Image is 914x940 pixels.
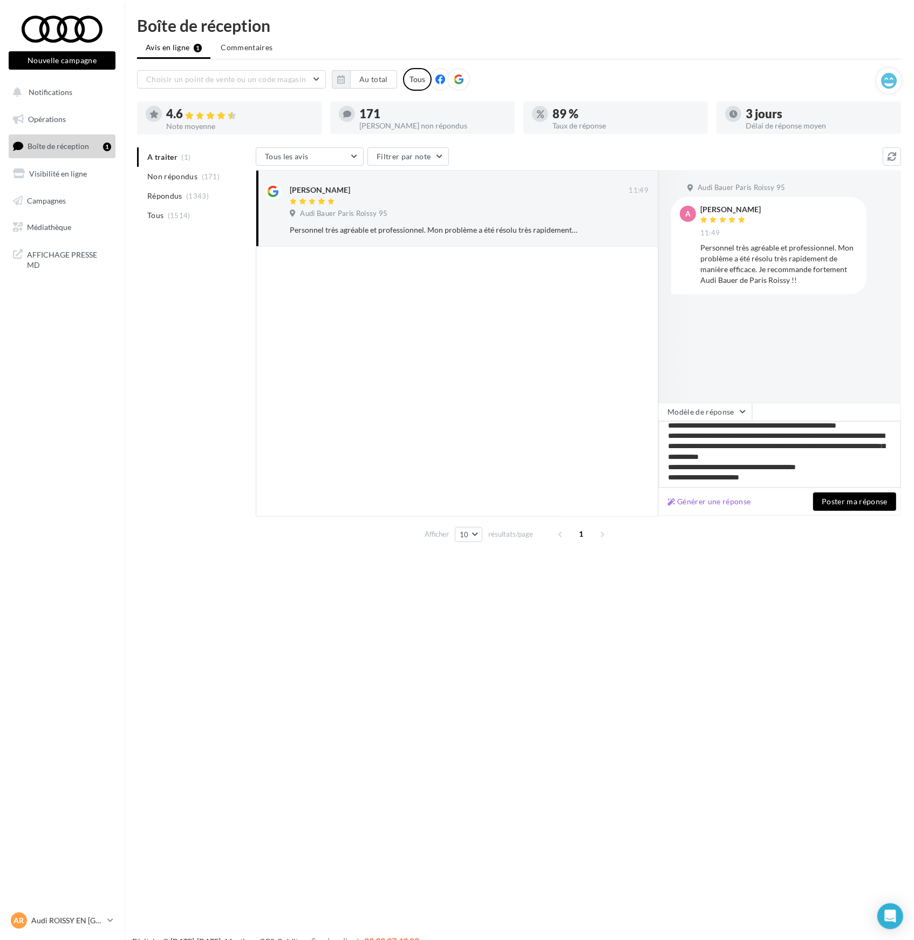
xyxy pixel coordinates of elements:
[746,108,892,120] div: 3 jours
[6,216,118,239] a: Médiathèque
[700,228,720,238] span: 11:49
[27,195,66,205] span: Campagnes
[367,147,449,166] button: Filtrer par note
[9,910,115,931] a: AR Audi ROISSY EN [GEOGRAPHIC_DATA]
[553,108,699,120] div: 89 %
[488,529,533,539] span: résultats/page
[202,172,220,181] span: (171)
[186,192,209,200] span: (1343)
[6,243,118,275] a: AFFICHAGE PRESSE MD
[425,529,449,539] span: Afficher
[6,134,118,158] a: Boîte de réception1
[359,122,506,130] div: [PERSON_NAME] non répondus
[663,495,755,508] button: Générer une réponse
[813,492,896,511] button: Poster ma réponse
[137,17,901,33] div: Boîte de réception
[573,525,590,543] span: 1
[332,70,397,89] button: Au total
[147,191,182,201] span: Répondus
[6,108,118,131] a: Opérations
[265,152,309,161] span: Tous les avis
[147,171,197,182] span: Non répondus
[27,247,111,270] span: AFFICHAGE PRESSE MD
[147,210,163,221] span: Tous
[9,51,115,70] button: Nouvelle campagne
[146,75,306,84] span: Choisir un point de vente ou un code magasin
[350,70,397,89] button: Au total
[103,143,111,151] div: 1
[455,527,482,542] button: 10
[29,87,72,97] span: Notifications
[221,42,272,53] span: Commentaires
[746,122,892,130] div: Délai de réponse moyen
[166,108,313,120] div: 4.6
[28,114,66,124] span: Opérations
[553,122,699,130] div: Taux de réponse
[700,206,761,213] div: [PERSON_NAME]
[6,163,118,185] a: Visibilité en ligne
[29,169,87,178] span: Visibilité en ligne
[256,147,364,166] button: Tous les avis
[166,123,313,130] div: Note moyenne
[658,403,752,421] button: Modèle de réponse
[700,242,858,286] div: Personnel très agréable et professionnel. Mon problème a été résolu très rapidement de manière ef...
[290,185,350,195] div: [PERSON_NAME]
[27,222,71,232] span: Médiathèque
[6,190,118,212] a: Campagnes
[137,70,326,89] button: Choisir un point de vente ou un code magasin
[6,81,113,104] button: Notifications
[300,209,387,219] span: Audi Bauer Paris Roissy 95
[877,903,903,929] div: Open Intercom Messenger
[14,915,24,926] span: AR
[168,211,190,220] span: (1514)
[290,225,578,235] div: Personnel très agréable et professionnel. Mon problème a été résolu très rapidement de manière ef...
[403,68,432,91] div: Tous
[629,186,649,195] span: 11:49
[685,208,691,219] span: A
[460,530,469,539] span: 10
[28,141,89,151] span: Boîte de réception
[698,183,785,193] span: Audi Bauer Paris Roissy 95
[359,108,506,120] div: 171
[31,915,103,926] p: Audi ROISSY EN [GEOGRAPHIC_DATA]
